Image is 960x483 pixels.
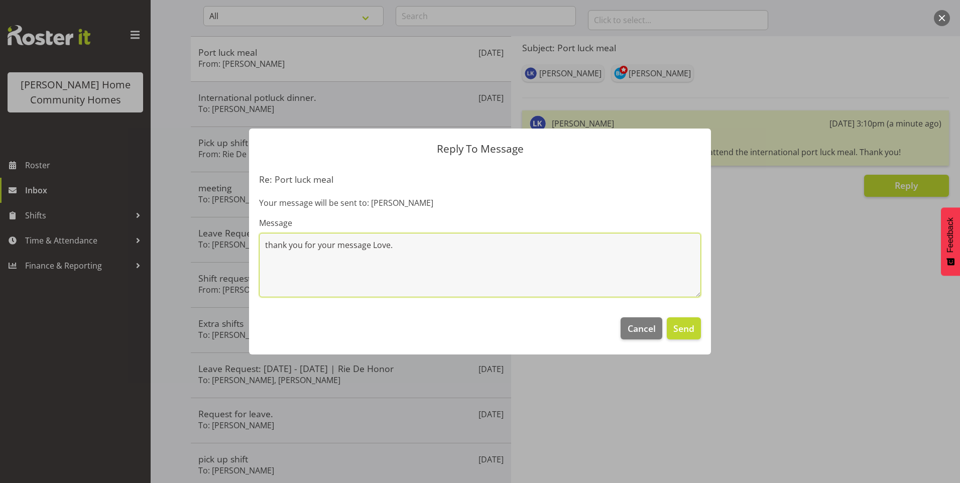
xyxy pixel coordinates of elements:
[259,174,701,185] h5: Re: Port luck meal
[673,322,694,335] span: Send
[259,217,701,229] label: Message
[259,197,701,209] p: Your message will be sent to: [PERSON_NAME]
[621,317,662,339] button: Cancel
[628,322,656,335] span: Cancel
[667,317,701,339] button: Send
[259,144,701,154] p: Reply To Message
[946,217,955,253] span: Feedback
[941,207,960,276] button: Feedback - Show survey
